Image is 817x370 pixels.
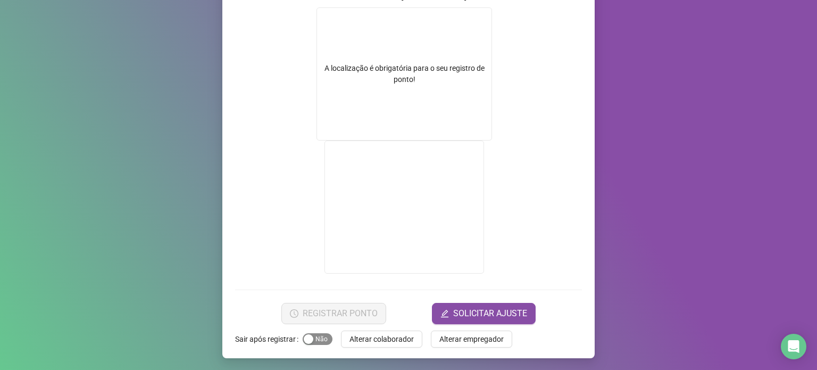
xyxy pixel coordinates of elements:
[235,331,303,348] label: Sair após registrar
[781,334,806,359] div: Open Intercom Messenger
[453,307,527,320] span: SOLICITAR AJUSTE
[439,333,504,345] span: Alterar empregador
[341,331,422,348] button: Alterar colaborador
[317,63,491,85] div: A localização é obrigatória para o seu registro de ponto!
[432,303,536,324] button: editSOLICITAR AJUSTE
[281,303,386,324] button: REGISTRAR PONTO
[440,309,449,318] span: edit
[431,331,512,348] button: Alterar empregador
[349,333,414,345] span: Alterar colaborador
